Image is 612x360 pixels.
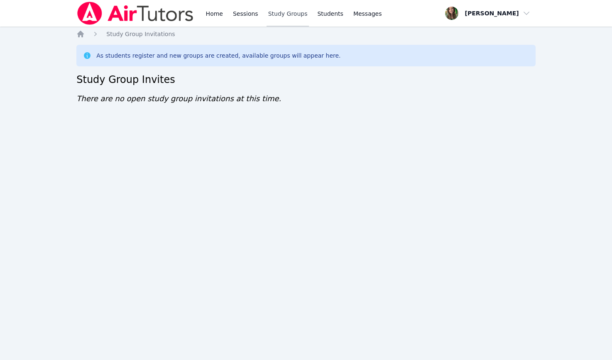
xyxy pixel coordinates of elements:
div: As students register and new groups are created, available groups will appear here. [96,51,340,60]
span: Study Group Invitations [106,31,175,37]
span: Messages [353,10,382,18]
h2: Study Group Invites [76,73,536,86]
nav: Breadcrumb [76,30,536,38]
img: Air Tutors [76,2,194,25]
span: There are no open study group invitations at this time. [76,94,281,103]
a: Study Group Invitations [106,30,175,38]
